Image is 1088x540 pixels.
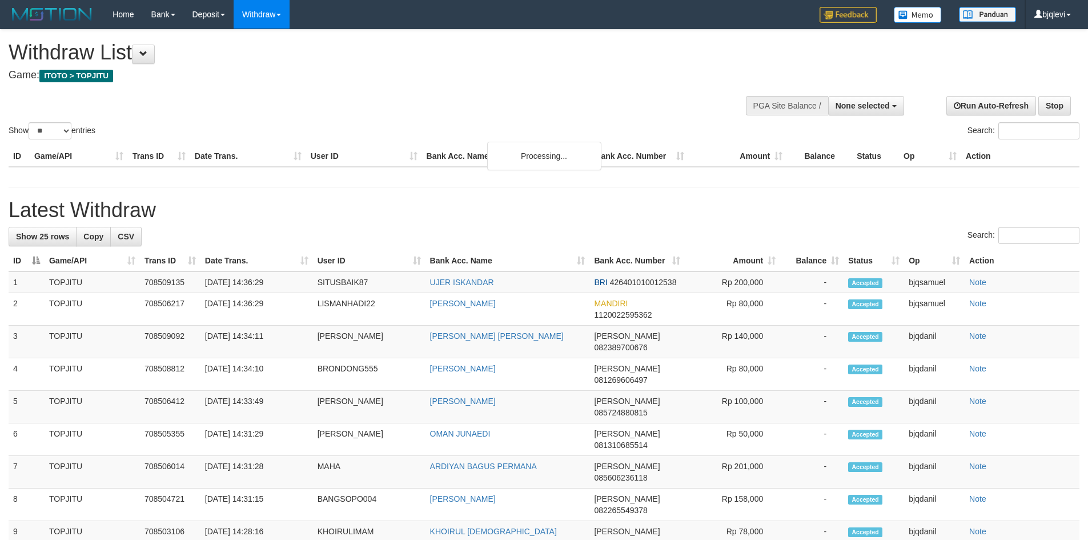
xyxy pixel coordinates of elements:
span: Accepted [848,397,882,407]
span: [PERSON_NAME] [594,527,660,536]
a: Note [969,278,986,287]
td: [PERSON_NAME] [313,391,425,423]
td: TOPJITU [45,271,140,293]
a: Note [969,527,986,536]
span: [PERSON_NAME] [594,331,660,341]
td: bjqsamuel [904,271,965,293]
span: MANDIRI [594,299,628,308]
div: Processing... [487,142,601,170]
td: Rp 140,000 [685,326,780,358]
td: bjqdanil [904,358,965,391]
label: Show entries [9,122,95,139]
a: [PERSON_NAME] [430,494,496,503]
td: 708506217 [140,293,200,326]
td: BANGSOPO004 [313,489,425,521]
td: - [780,489,844,521]
td: - [780,456,844,489]
td: 708505355 [140,423,200,456]
th: Op: activate to sort column ascending [904,250,965,271]
td: bjqdanil [904,489,965,521]
span: Copy 426401010012538 to clipboard [610,278,677,287]
span: None selected [836,101,890,110]
td: Rp 201,000 [685,456,780,489]
td: 2 [9,293,45,326]
td: [DATE] 14:31:28 [200,456,313,489]
td: Rp 158,000 [685,489,780,521]
span: Copy 085724880815 to clipboard [594,408,647,417]
input: Search: [998,122,1079,139]
th: Date Trans. [190,146,306,167]
span: ITOTO > TOPJITU [39,70,113,82]
th: Date Trans.: activate to sort column ascending [200,250,313,271]
span: Accepted [848,430,882,439]
div: PGA Site Balance / [746,96,828,115]
img: Button%20Memo.svg [894,7,942,23]
td: bjqsamuel [904,293,965,326]
td: 708506014 [140,456,200,489]
th: Game/API [30,146,128,167]
td: 6 [9,423,45,456]
th: Amount: activate to sort column ascending [685,250,780,271]
span: Show 25 rows [16,232,69,241]
td: bjqdanil [904,326,965,358]
a: Note [969,397,986,406]
span: Copy 081310685514 to clipboard [594,441,647,450]
td: TOPJITU [45,456,140,489]
th: Action [965,250,1079,271]
td: 708506412 [140,391,200,423]
th: Action [961,146,1079,167]
a: UJER ISKANDAR [430,278,494,287]
span: Copy [83,232,103,241]
td: [DATE] 14:36:29 [200,293,313,326]
th: Game/API: activate to sort column ascending [45,250,140,271]
span: Accepted [848,365,882,374]
td: 1 [9,271,45,293]
img: Feedback.jpg [820,7,877,23]
span: Accepted [848,527,882,537]
span: Accepted [848,299,882,309]
td: BRONDONG555 [313,358,425,391]
img: MOTION_logo.png [9,6,95,23]
span: Accepted [848,332,882,342]
label: Search: [967,227,1079,244]
a: Copy [76,227,111,246]
a: Note [969,462,986,471]
th: User ID [306,146,422,167]
th: Balance [787,146,852,167]
span: [PERSON_NAME] [594,364,660,373]
td: - [780,271,844,293]
td: [PERSON_NAME] [313,326,425,358]
td: - [780,326,844,358]
h4: Game: [9,70,714,81]
span: Copy 1120022595362 to clipboard [594,310,652,319]
td: [DATE] 14:34:10 [200,358,313,391]
a: [PERSON_NAME] [430,397,496,406]
td: - [780,423,844,456]
h1: Withdraw List [9,41,714,64]
a: [PERSON_NAME] [PERSON_NAME] [430,331,564,341]
td: LISMANHADI22 [313,293,425,326]
td: [DATE] 14:31:15 [200,489,313,521]
span: Accepted [848,495,882,505]
td: 8 [9,489,45,521]
a: Stop [1038,96,1071,115]
a: [PERSON_NAME] [430,299,496,308]
input: Search: [998,227,1079,244]
th: ID: activate to sort column descending [9,250,45,271]
a: Note [969,331,986,341]
a: Note [969,299,986,308]
td: MAHA [313,456,425,489]
td: TOPJITU [45,293,140,326]
span: Copy 082389700676 to clipboard [594,343,647,352]
span: [PERSON_NAME] [594,494,660,503]
a: Note [969,494,986,503]
span: [PERSON_NAME] [594,397,660,406]
td: TOPJITU [45,326,140,358]
span: Accepted [848,278,882,288]
th: Trans ID [128,146,190,167]
td: Rp 80,000 [685,293,780,326]
th: Balance: activate to sort column ascending [780,250,844,271]
td: bjqdanil [904,456,965,489]
td: Rp 200,000 [685,271,780,293]
select: Showentries [29,122,71,139]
